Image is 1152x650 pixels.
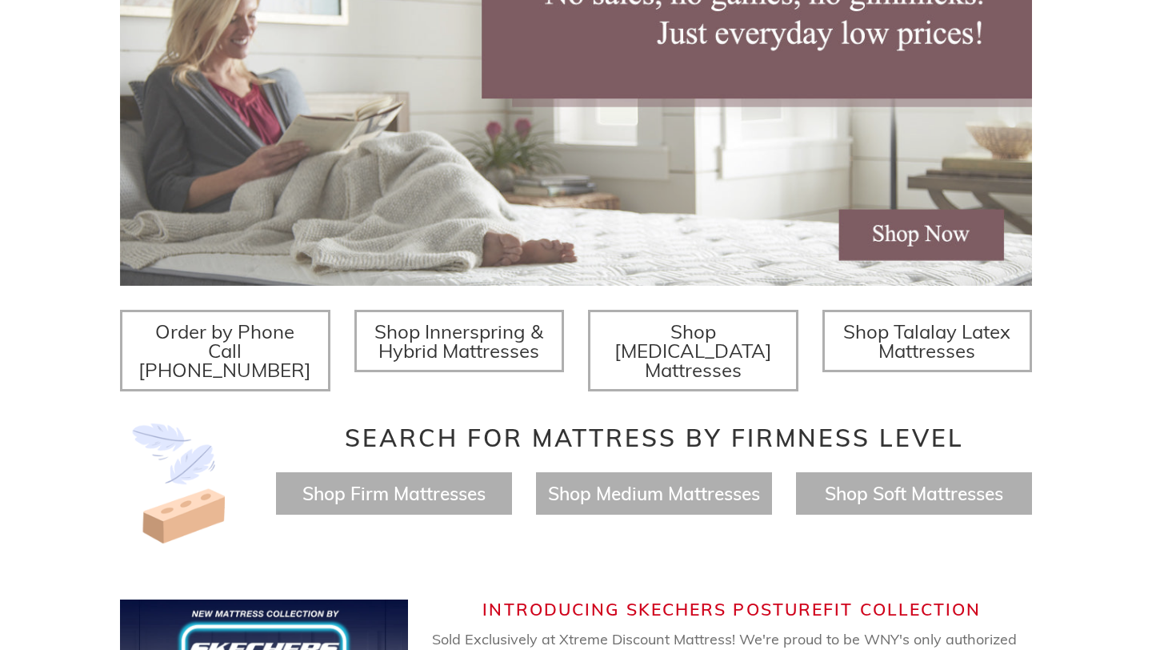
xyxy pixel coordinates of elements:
[354,310,565,372] a: Shop Innerspring & Hybrid Mattresses
[120,310,330,391] a: Order by Phone Call [PHONE_NUMBER]
[138,319,311,382] span: Order by Phone Call [PHONE_NUMBER]
[588,310,798,391] a: Shop [MEDICAL_DATA] Mattresses
[843,319,1010,363] span: Shop Talalay Latex Mattresses
[822,310,1033,372] a: Shop Talalay Latex Mattresses
[482,599,981,620] span: Introducing Skechers Posturefit Collection
[614,319,772,382] span: Shop [MEDICAL_DATA] Mattresses
[825,482,1003,505] a: Shop Soft Mattresses
[120,423,240,544] img: Image-of-brick- and-feather-representing-firm-and-soft-feel
[374,319,543,363] span: Shop Innerspring & Hybrid Mattresses
[345,423,964,453] span: Search for Mattress by Firmness Level
[302,482,486,505] a: Shop Firm Mattresses
[548,482,760,505] a: Shop Medium Mattresses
